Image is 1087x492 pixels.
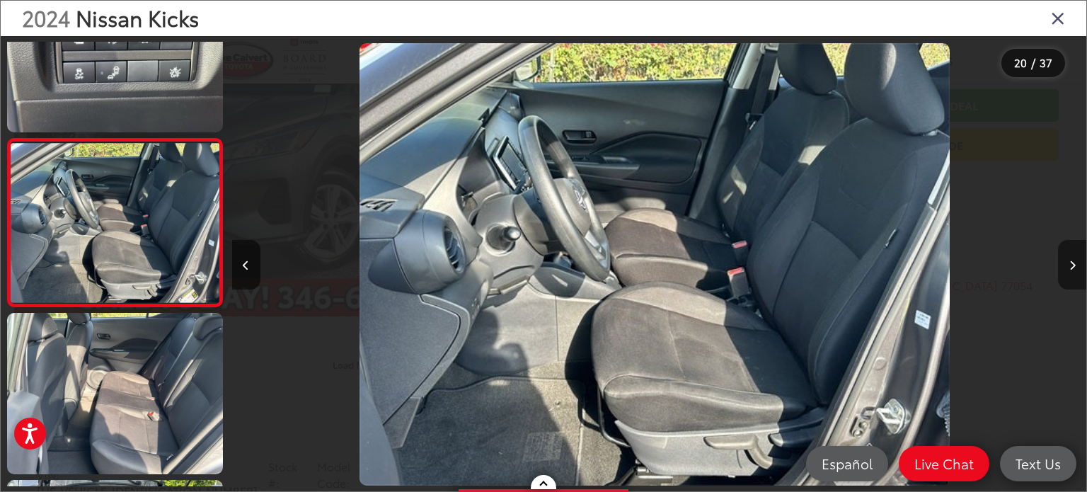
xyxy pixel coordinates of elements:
[899,446,989,481] a: Live Chat
[907,454,981,472] span: Live Chat
[360,43,950,486] img: 2024 Nissan Kicks S
[5,311,225,476] img: 2024 Nissan Kicks S
[1051,8,1065,27] i: Close gallery
[1058,240,1086,290] button: Next image
[1014,55,1027,70] span: 20
[1008,454,1068,472] span: Text Us
[1040,55,1052,70] span: 37
[232,240,260,290] button: Previous image
[76,2,199,33] span: Nissan Kicks
[1030,58,1037,68] span: /
[806,446,888,481] a: Español
[228,43,1082,486] div: 2024 Nissan Kicks S 19
[1000,446,1076,481] a: Text Us
[8,143,222,302] img: 2024 Nissan Kicks S
[22,2,70,33] span: 2024
[815,454,880,472] span: Español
